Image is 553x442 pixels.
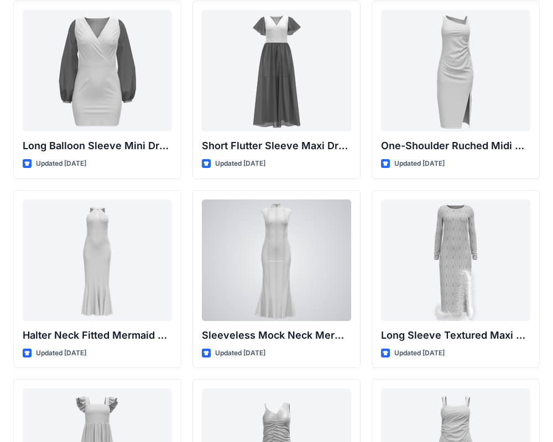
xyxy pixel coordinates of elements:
[23,10,172,131] a: Long Balloon Sleeve Mini Dress with Wrap Bodice
[381,10,530,131] a: One-Shoulder Ruched Midi Dress with Slit
[202,328,351,343] p: Sleeveless Mock Neck Mermaid Gown
[394,158,445,170] p: Updated [DATE]
[23,199,172,321] a: Halter Neck Fitted Mermaid Gown with Keyhole Detail
[23,328,172,343] p: Halter Neck Fitted Mermaid Gown with Keyhole Detail
[36,348,86,359] p: Updated [DATE]
[381,199,530,321] a: Long Sleeve Textured Maxi Dress with Feather Hem
[215,348,265,359] p: Updated [DATE]
[202,138,351,154] p: Short Flutter Sleeve Maxi Dress with Contrast [PERSON_NAME] and [PERSON_NAME]
[215,158,265,170] p: Updated [DATE]
[381,138,530,154] p: One-Shoulder Ruched Midi Dress with Slit
[394,348,445,359] p: Updated [DATE]
[202,199,351,321] a: Sleeveless Mock Neck Mermaid Gown
[23,138,172,154] p: Long Balloon Sleeve Mini Dress with Wrap Bodice
[202,10,351,131] a: Short Flutter Sleeve Maxi Dress with Contrast Bodice and Sheer Overlay
[381,328,530,343] p: Long Sleeve Textured Maxi Dress with Feather Hem
[36,158,86,170] p: Updated [DATE]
